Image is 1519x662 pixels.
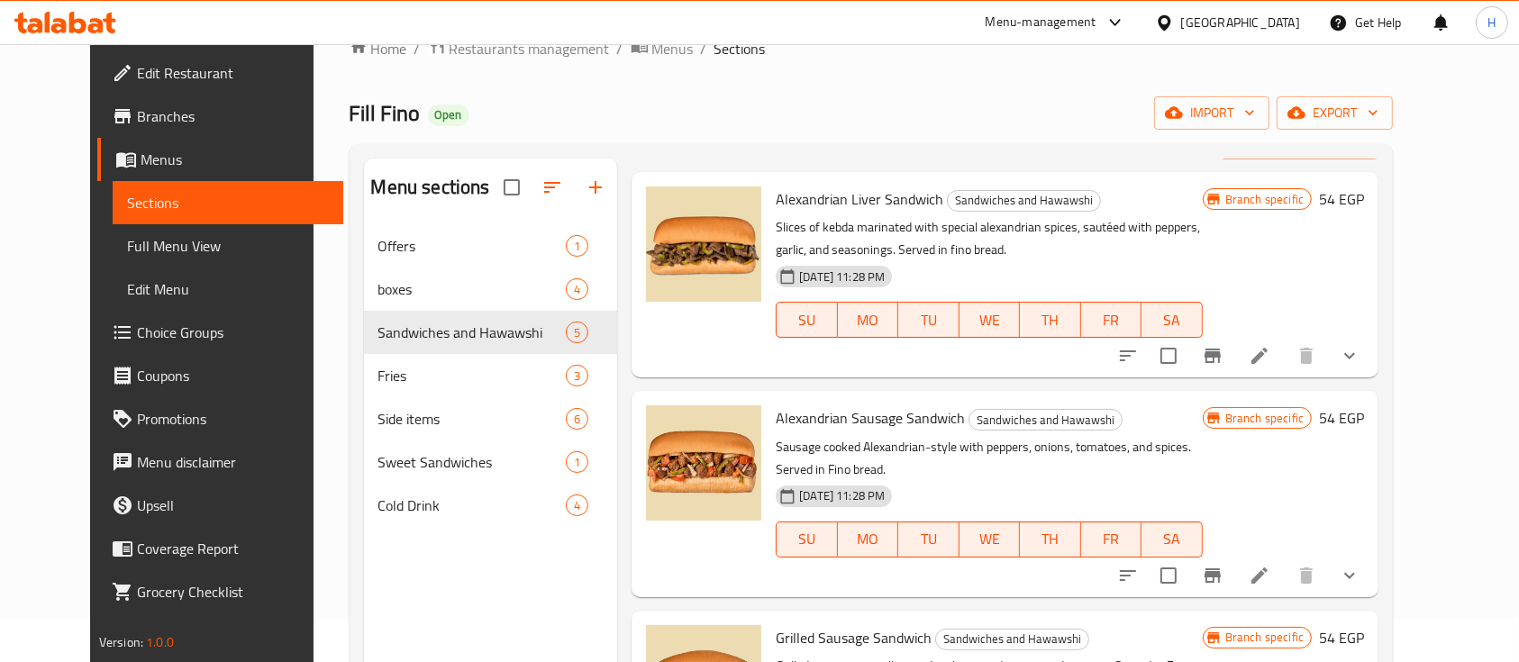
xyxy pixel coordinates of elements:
[364,224,618,268] div: Offers1
[566,494,588,516] div: items
[97,51,344,95] a: Edit Restaurant
[364,484,618,527] div: Cold Drink4
[1285,334,1328,377] button: delete
[1277,96,1393,130] button: export
[1319,186,1364,212] h6: 54 EGP
[969,410,1122,431] span: Sandwiches and Hawawshi
[838,302,899,338] button: MO
[905,526,952,552] span: TU
[1149,526,1196,552] span: SA
[113,268,344,311] a: Edit Menu
[378,278,567,300] span: boxes
[378,494,567,516] span: Cold Drink
[1319,405,1364,431] h6: 54 EGP
[960,521,1021,558] button: WE
[960,302,1021,338] button: WE
[364,217,618,534] nav: Menu sections
[1142,521,1203,558] button: SA
[1218,191,1311,208] span: Branch specific
[414,38,421,59] li: /
[137,365,330,386] span: Coupons
[792,487,892,504] span: [DATE] 11:28 PM
[378,451,567,473] span: Sweet Sandwiches
[428,37,610,60] a: Restaurants management
[1328,334,1371,377] button: show more
[1181,13,1300,32] div: [GEOGRAPHIC_DATA]
[776,624,932,651] span: Grilled Sausage Sandwich
[784,307,830,333] span: SU
[845,526,892,552] span: MO
[531,166,574,209] span: Sort sections
[905,307,952,333] span: TU
[137,494,330,516] span: Upsell
[97,311,344,354] a: Choice Groups
[137,538,330,559] span: Coverage Report
[350,38,407,59] a: Home
[378,365,567,386] div: Fries
[566,365,588,386] div: items
[566,278,588,300] div: items
[1154,96,1269,130] button: import
[566,451,588,473] div: items
[137,451,330,473] span: Menu disclaimer
[1249,345,1270,367] a: Edit menu item
[1027,307,1074,333] span: TH
[364,354,618,397] div: Fries3
[350,37,1394,60] nav: breadcrumb
[567,411,587,428] span: 6
[969,409,1123,431] div: Sandwiches and Hawawshi
[141,149,330,170] span: Menus
[428,104,469,126] div: Open
[1487,13,1496,32] span: H
[1339,565,1360,586] svg: Show Choices
[97,527,344,570] a: Coverage Report
[1027,526,1074,552] span: TH
[986,12,1096,33] div: Menu-management
[567,454,587,471] span: 1
[646,186,761,302] img: Alexandrian Liver Sandwich
[1339,345,1360,367] svg: Show Choices
[935,629,1089,650] div: Sandwiches and Hawawshi
[97,95,344,138] a: Branches
[567,324,587,341] span: 5
[378,235,567,257] span: Offers
[845,307,892,333] span: MO
[776,436,1203,481] p: Sausage cooked Alexandrian-style with peppers, onions, tomatoes, and spices. Served in Fino bread.
[364,268,618,311] div: boxes4
[99,630,143,654] span: Version:
[898,521,960,558] button: TU
[378,408,567,430] span: Side items
[1088,526,1135,552] span: FR
[1150,337,1187,375] span: Select to update
[1106,334,1150,377] button: sort-choices
[1291,102,1378,124] span: export
[378,322,567,343] span: Sandwiches and Hawawshi
[566,408,588,430] div: items
[1328,554,1371,597] button: show more
[1285,554,1328,597] button: delete
[113,181,344,224] a: Sections
[97,570,344,613] a: Grocery Checklist
[792,268,892,286] span: [DATE] 11:28 PM
[137,581,330,603] span: Grocery Checklist
[1319,625,1364,650] h6: 54 EGP
[784,526,830,552] span: SU
[1169,102,1255,124] span: import
[1142,302,1203,338] button: SA
[776,404,965,431] span: Alexandrian Sausage Sandwich
[1106,554,1150,597] button: sort-choices
[776,521,837,558] button: SU
[1191,554,1234,597] button: Branch-specific-item
[1218,410,1311,427] span: Branch specific
[776,216,1203,261] p: Slices of kebda marinated with special alexandrian spices, sautéed with peppers, garlic, and seas...
[1088,307,1135,333] span: FR
[137,62,330,84] span: Edit Restaurant
[97,484,344,527] a: Upsell
[566,235,588,257] div: items
[714,38,766,59] span: Sections
[137,408,330,430] span: Promotions
[1020,521,1081,558] button: TH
